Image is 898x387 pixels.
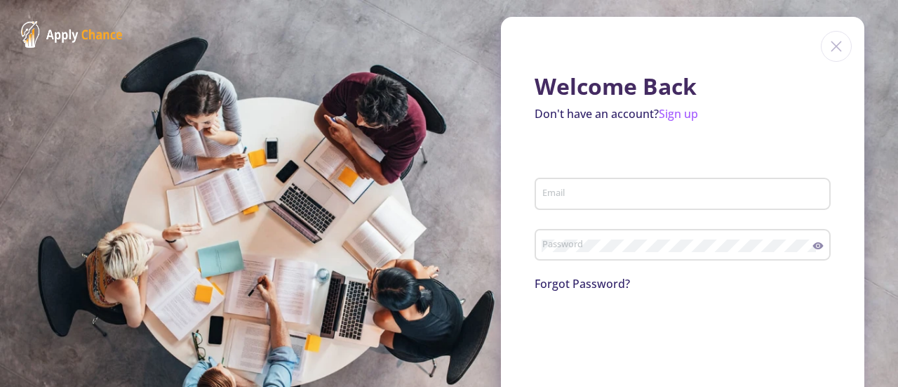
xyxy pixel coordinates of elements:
[21,21,123,48] img: ApplyChance Logo
[535,276,630,291] a: Forgot Password?
[535,309,748,364] iframe: reCAPTCHA
[659,106,698,122] a: Sign up
[821,31,852,62] img: close icon
[535,105,831,122] p: Don't have an account?
[535,73,831,100] h1: Welcome Back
